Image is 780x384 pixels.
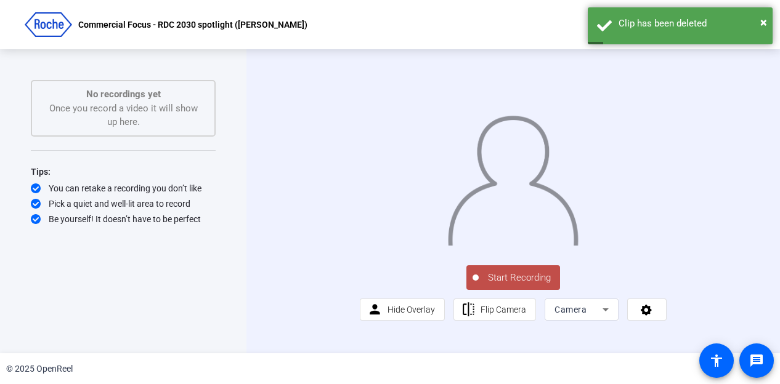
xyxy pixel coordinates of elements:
div: Tips: [31,164,216,179]
mat-icon: flip [461,302,476,318]
div: Be yourself! It doesn’t have to be perfect [31,213,216,225]
div: Clip has been deleted [619,17,763,31]
mat-icon: person [367,302,383,318]
span: Camera [555,305,587,314]
img: overlay [447,108,579,246]
mat-icon: accessibility [709,353,724,368]
p: Commercial Focus - RDC 2030 spotlight ([PERSON_NAME]) [78,17,307,32]
div: Once you record a video it will show up here. [44,87,202,129]
button: Start Recording [466,265,560,290]
div: © 2025 OpenReel [6,362,73,375]
p: No recordings yet [44,87,202,102]
button: Hide Overlay [360,298,445,321]
span: × [760,15,767,30]
span: Flip Camera [481,305,526,314]
button: Flip Camera [453,298,537,321]
button: Close [760,13,767,31]
span: Start Recording [479,271,560,285]
img: OpenReel logo [25,12,72,37]
div: Pick a quiet and well-lit area to record [31,198,216,210]
mat-icon: message [749,353,764,368]
div: You can retake a recording you don’t like [31,182,216,194]
span: Hide Overlay [388,305,435,314]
